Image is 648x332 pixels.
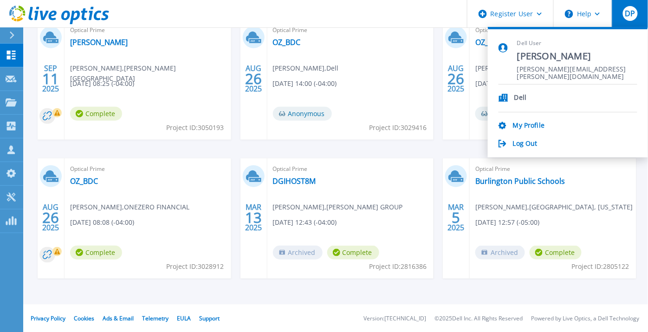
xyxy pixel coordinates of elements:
[199,314,220,322] a: Support
[513,140,538,149] a: Log Out
[475,25,631,35] span: Optical Prime
[70,25,226,35] span: Optical Prime
[167,123,224,133] span: Project ID: 3050193
[363,316,426,322] li: Version: [TECHNICAL_ID]
[530,246,582,260] span: Complete
[70,246,122,260] span: Complete
[625,10,635,17] span: DP
[327,246,379,260] span: Complete
[142,314,168,322] a: Telemetry
[273,78,337,89] span: [DATE] 14:00 (-04:00)
[369,261,427,272] span: Project ID: 2816386
[447,201,465,234] div: MAR 2025
[475,38,503,47] a: OZ_BDC
[517,65,637,74] span: [PERSON_NAME][EMAIL_ADDRESS][PERSON_NAME][DOMAIN_NAME]
[70,63,231,84] span: [PERSON_NAME] , [PERSON_NAME][GEOGRAPHIC_DATA]
[70,78,134,89] span: [DATE] 08:25 (-04:00)
[475,246,525,260] span: Archived
[42,214,59,221] span: 26
[70,202,189,212] span: [PERSON_NAME] , ONEZERO FINANCIAL
[452,214,460,221] span: 5
[167,261,224,272] span: Project ID: 3028912
[31,314,65,322] a: Privacy Policy
[273,164,428,174] span: Optical Prime
[42,62,59,96] div: SEP 2025
[70,217,134,228] span: [DATE] 08:08 (-04:00)
[273,246,323,260] span: Archived
[572,261,629,272] span: Project ID: 2805122
[103,314,134,322] a: Ads & Email
[70,164,226,174] span: Optical Prime
[475,63,541,73] span: [PERSON_NAME] , Dell
[245,214,262,221] span: 13
[513,122,544,130] a: My Profile
[447,62,465,96] div: AUG 2025
[448,75,465,83] span: 26
[531,316,640,322] li: Powered by Live Optics, a Dell Technology
[273,25,428,35] span: Optical Prime
[273,107,332,121] span: Anonymous
[245,201,262,234] div: MAR 2025
[273,63,339,73] span: [PERSON_NAME] , Dell
[273,176,316,186] a: DGIHOST8M
[42,75,59,83] span: 11
[245,75,262,83] span: 26
[369,123,427,133] span: Project ID: 3029416
[475,202,633,212] span: [PERSON_NAME] , [GEOGRAPHIC_DATA], [US_STATE]
[70,176,98,186] a: OZ_BDC
[517,50,637,63] span: [PERSON_NAME]
[475,217,539,228] span: [DATE] 12:57 (-05:00)
[475,176,565,186] a: Burlington Public Schools
[177,314,191,322] a: EULA
[42,201,59,234] div: AUG 2025
[74,314,94,322] a: Cookies
[475,78,539,89] span: [DATE] 14:00 (-04:00)
[273,38,301,47] a: OZ_BDC
[273,202,403,212] span: [PERSON_NAME] , [PERSON_NAME] GROUP
[517,39,637,47] span: Dell User
[70,38,128,47] a: [PERSON_NAME]
[514,94,527,103] p: Dell
[475,107,534,121] span: Anonymous
[273,217,337,228] span: [DATE] 12:43 (-04:00)
[434,316,523,322] li: © 2025 Dell Inc. All Rights Reserved
[245,62,262,96] div: AUG 2025
[475,164,631,174] span: Optical Prime
[70,107,122,121] span: Complete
